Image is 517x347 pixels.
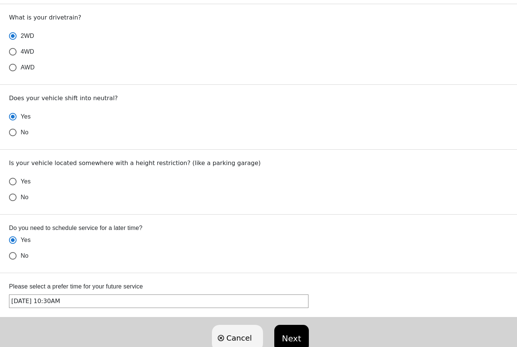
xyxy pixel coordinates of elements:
input: Please select a date [9,294,308,308]
label: Please select a prefer time for your future service [9,282,508,291]
span: Yes [21,112,31,121]
span: Yes [21,236,31,245]
label: Do you need to schedule service for a later time? [9,224,508,232]
span: No [21,193,29,202]
span: No [21,251,29,260]
span: Cancel [226,332,252,344]
span: AWD [21,63,35,72]
span: 2WD [21,32,34,41]
span: 4WD [21,47,34,56]
span: Yes [21,177,31,186]
p: Is your vehicle located somewhere with a height restriction? (like a parking garage) [9,159,508,168]
p: What is your drivetrain? [9,13,508,22]
p: Does your vehicle shift into neutral? [9,94,508,103]
span: No [21,128,29,137]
